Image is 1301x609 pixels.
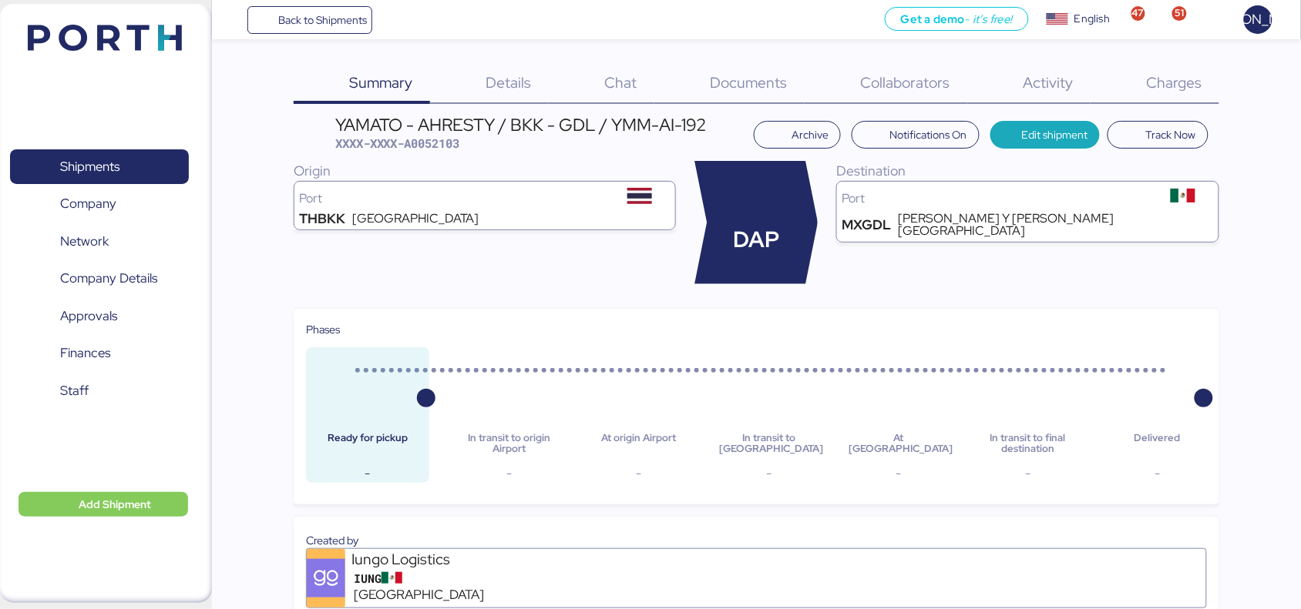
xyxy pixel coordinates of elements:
[18,492,188,517] button: Add Shipment
[605,72,637,92] span: Chat
[979,464,1077,483] div: -
[719,433,818,455] div: In transit to [GEOGRAPHIC_DATA]
[60,305,117,327] span: Approvals
[351,549,536,570] div: Iungo Logistics
[1021,125,1088,144] span: Edit shipment
[792,125,829,144] span: Archive
[306,321,1207,338] div: Phases
[318,433,417,455] div: Ready for pickup
[460,433,559,455] div: In transit to origin Airport
[1108,433,1207,455] div: Delivered
[711,72,788,92] span: Documents
[60,230,109,253] span: Network
[460,464,559,483] div: -
[10,336,189,371] a: Finances
[1147,72,1202,92] span: Charges
[1108,121,1209,149] button: Track Now
[979,433,1077,455] div: In transit to final destination
[10,149,189,185] a: Shipments
[842,192,1151,205] div: Port
[60,342,110,364] span: Finances
[849,433,948,455] div: At [GEOGRAPHIC_DATA]
[306,532,1207,549] div: Created by
[719,464,818,483] div: -
[299,192,609,205] div: Port
[60,192,116,215] span: Company
[60,156,119,178] span: Shipments
[278,11,367,29] span: Back to Shipments
[294,161,677,181] div: Origin
[898,212,1214,237] div: [PERSON_NAME] Y [PERSON_NAME][GEOGRAPHIC_DATA]
[352,212,479,225] div: [GEOGRAPHIC_DATA]
[590,433,688,455] div: At origin Airport
[1024,72,1074,92] span: Activity
[1108,464,1207,483] div: -
[590,464,688,483] div: -
[990,121,1101,149] button: Edit shipment
[849,464,948,483] div: -
[10,299,189,334] a: Approvals
[836,161,1219,181] div: Destination
[335,116,707,133] div: YAMATO - AHRESTY / BKK - GDL / YMM-AI-192
[299,212,345,225] div: THBKK
[79,495,151,514] span: Add Shipment
[10,373,189,409] a: Staff
[10,186,189,222] a: Company
[247,6,373,34] a: Back to Shipments
[754,121,842,149] button: Archive
[335,136,460,151] span: XXXX-XXXX-A0052103
[733,223,779,256] span: DAP
[354,585,484,604] span: [GEOGRAPHIC_DATA]
[60,267,157,289] span: Company Details
[10,224,189,259] a: Network
[10,261,189,296] a: Company Details
[842,219,891,231] div: MXGDL
[1074,11,1110,27] div: English
[852,121,980,149] button: Notifications On
[486,72,532,92] span: Details
[350,72,413,92] span: Summary
[861,72,950,92] span: Collaborators
[1146,125,1196,144] span: Track Now
[890,125,967,144] span: Notifications On
[318,464,417,483] div: -
[60,380,89,402] span: Staff
[221,7,247,33] button: Menu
